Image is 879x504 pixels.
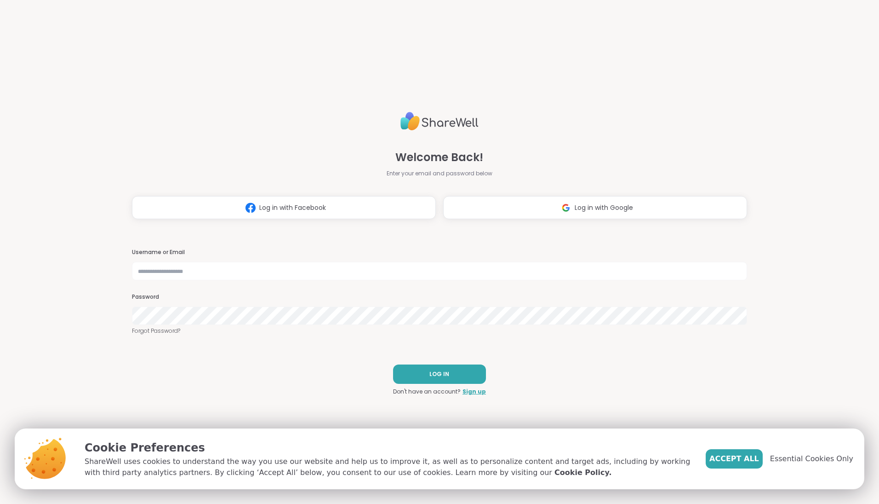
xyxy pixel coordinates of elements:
[575,203,633,213] span: Log in with Google
[85,456,691,478] p: ShareWell uses cookies to understand the way you use our website and help us to improve it, as we...
[709,453,759,464] span: Accept All
[242,199,259,216] img: ShareWell Logomark
[557,199,575,216] img: ShareWell Logomark
[393,388,461,396] span: Don't have an account?
[554,467,611,478] a: Cookie Policy.
[132,327,747,335] a: Forgot Password?
[706,449,763,469] button: Accept All
[259,203,326,213] span: Log in with Facebook
[443,196,747,219] button: Log in with Google
[387,169,492,178] span: Enter your email and password below
[400,108,479,134] img: ShareWell Logo
[395,149,483,166] span: Welcome Back!
[132,196,436,219] button: Log in with Facebook
[429,370,449,378] span: LOG IN
[132,249,747,256] h3: Username or Email
[393,365,486,384] button: LOG IN
[85,440,691,456] p: Cookie Preferences
[462,388,486,396] a: Sign up
[770,453,853,464] span: Essential Cookies Only
[132,293,747,301] h3: Password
